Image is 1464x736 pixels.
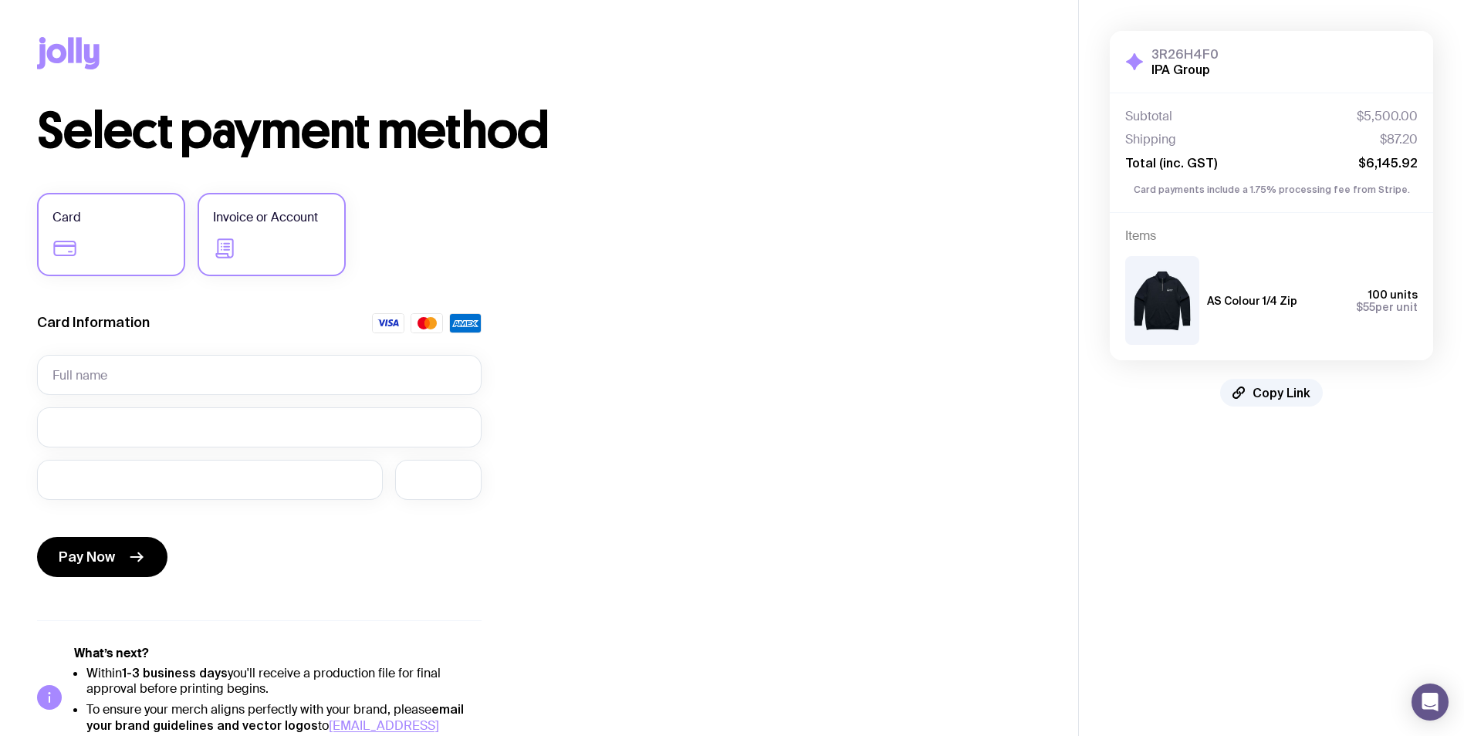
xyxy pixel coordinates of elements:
span: per unit [1356,301,1418,313]
h4: Items [1125,228,1418,244]
h1: Select payment method [37,106,1041,156]
span: $87.20 [1380,132,1418,147]
iframe: Secure CVC input frame [411,472,466,487]
strong: email your brand guidelines and vector logos [86,702,464,732]
iframe: Secure expiration date input frame [52,472,367,487]
span: $55 [1356,301,1375,313]
button: Copy Link [1220,379,1323,407]
h2: IPA Group [1151,62,1219,77]
span: 100 units [1368,289,1418,301]
h3: AS Colour 1/4 Zip [1207,295,1297,307]
h5: What’s next? [74,646,482,661]
p: Card payments include a 1.75% processing fee from Stripe. [1125,183,1418,197]
span: $5,500.00 [1357,109,1418,124]
span: Card [52,208,81,227]
span: Copy Link [1253,385,1310,400]
span: Pay Now [59,548,115,566]
iframe: Secure card number input frame [52,420,466,434]
span: $6,145.92 [1358,155,1418,170]
span: Subtotal [1125,109,1172,124]
input: Full name [37,355,482,395]
span: Invoice or Account [213,208,318,227]
h3: 3R26H4F0 [1151,46,1219,62]
span: Total (inc. GST) [1125,155,1217,170]
div: Open Intercom Messenger [1412,684,1449,721]
strong: 1-3 business days [122,666,228,680]
label: Card Information [37,313,150,332]
span: Shipping [1125,132,1176,147]
button: Pay Now [37,537,167,577]
li: Within you'll receive a production file for final approval before printing begins. [86,665,482,697]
